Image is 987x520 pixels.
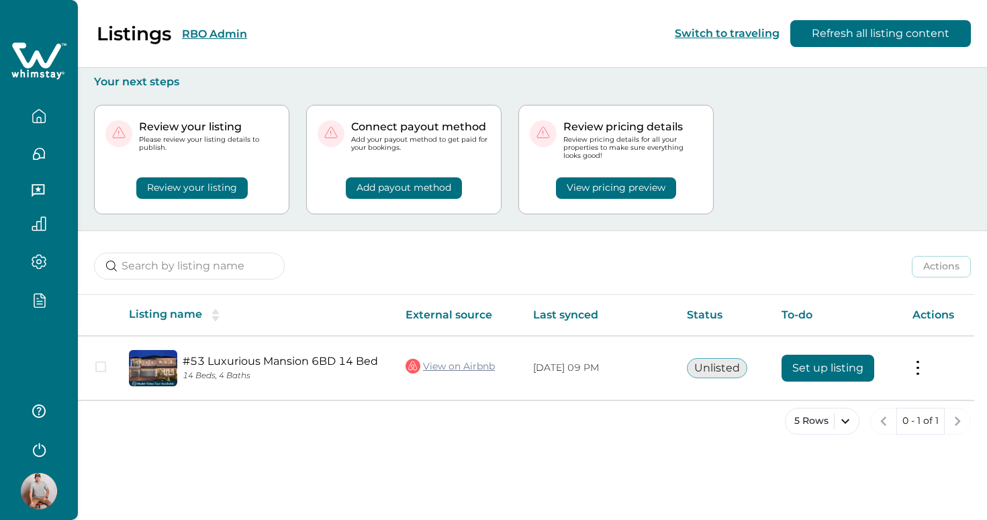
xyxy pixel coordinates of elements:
input: Search by listing name [94,253,285,279]
img: Whimstay Host [21,473,57,509]
p: Please review your listing details to publish. [139,136,278,152]
button: next page [944,408,971,435]
th: Actions [902,295,974,336]
button: Unlisted [687,358,747,378]
button: sorting [202,308,229,322]
a: #53 Luxurious Mansion 6BD 14 Bed [183,355,384,367]
p: 14 Beds, 4 Baths [183,371,384,381]
p: Add your payout method to get paid for your bookings. [351,136,490,152]
p: [DATE] 09 PM [533,361,666,375]
p: Review pricing details [563,120,702,134]
button: previous page [870,408,897,435]
button: 0 - 1 of 1 [896,408,945,435]
img: propertyImage_#53 Luxurious Mansion 6BD 14 Bed [129,350,177,386]
button: 5 Rows [785,408,859,435]
th: To-do [771,295,902,336]
p: 0 - 1 of 1 [902,415,939,428]
button: Add payout method [346,177,462,199]
p: Review your listing [139,120,278,134]
button: Actions [912,256,971,277]
p: Review pricing details for all your properties to make sure everything looks good! [563,136,702,161]
button: Set up listing [782,355,874,382]
button: Review your listing [136,177,248,199]
p: Your next steps [94,75,971,89]
p: Connect payout method [351,120,490,134]
th: Status [676,295,770,336]
button: RBO Admin [182,28,247,40]
a: View on Airbnb [406,357,495,375]
button: Refresh all listing content [790,20,971,47]
th: Listing name [118,295,395,336]
th: External source [395,295,522,336]
button: Switch to traveling [675,27,780,40]
p: Listings [97,22,171,45]
th: Last synced [522,295,677,336]
button: View pricing preview [556,177,676,199]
